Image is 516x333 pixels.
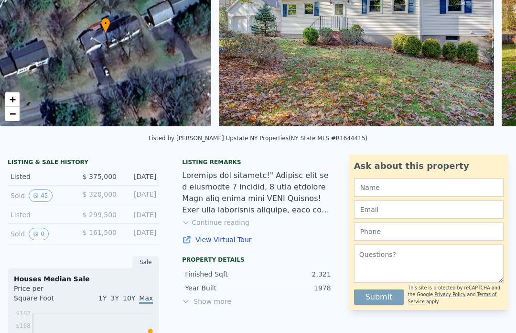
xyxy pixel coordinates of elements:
div: Year Built [185,283,258,293]
span: 3Y [111,294,119,302]
div: • [101,18,110,34]
span: Max [139,294,153,304]
a: Zoom out [5,107,20,121]
div: [DATE] [124,228,156,240]
div: Listed [11,172,75,181]
div: Listing remarks [182,158,333,166]
span: $ 299,500 [83,211,117,219]
span: $ 375,000 [83,173,117,180]
a: Terms of Service [408,292,496,304]
span: + [10,93,16,105]
div: Houses Median Sale [14,274,153,284]
a: Zoom in [5,92,20,107]
div: Finished Sqft [185,269,258,279]
a: Privacy Policy [434,292,465,297]
button: Continue reading [182,218,249,227]
span: $ 320,000 [83,190,117,198]
div: Price per Square Foot [14,284,84,309]
tspan: $182 [16,310,31,317]
div: Sale [132,256,159,268]
input: Email [354,200,504,219]
div: LISTING & SALE HISTORY [8,158,159,168]
div: Sold [11,189,75,202]
span: • [101,19,110,28]
div: [DATE] [124,189,156,202]
div: Property details [182,256,333,264]
div: [DATE] [124,172,156,181]
div: Listed [11,210,75,220]
div: Loremips dol sitametc!" Adipisc elit se d eiusmodte 7 incidid, 8 utla etdolore Magn aliq enima mi... [182,170,333,216]
div: 1978 [258,283,331,293]
tspan: $168 [16,322,31,329]
span: 10Y [123,294,135,302]
button: View historical data [29,228,49,240]
div: 2,321 [258,269,331,279]
button: Submit [354,289,404,305]
div: This site is protected by reCAPTCHA and the Google and apply. [408,285,504,305]
a: View Virtual Tour [182,235,333,244]
input: Phone [354,222,504,241]
input: Name [354,178,504,197]
span: − [10,108,16,120]
div: Ask about this property [354,159,504,173]
span: $ 161,500 [83,229,117,236]
div: Sold [11,228,75,240]
div: [DATE] [124,210,156,220]
button: View historical data [29,189,52,202]
span: Show more [182,297,333,306]
span: 1Y [98,294,107,302]
div: Listed by [PERSON_NAME] Upstate NY Properties (NY State MLS #R1644415) [149,135,368,142]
